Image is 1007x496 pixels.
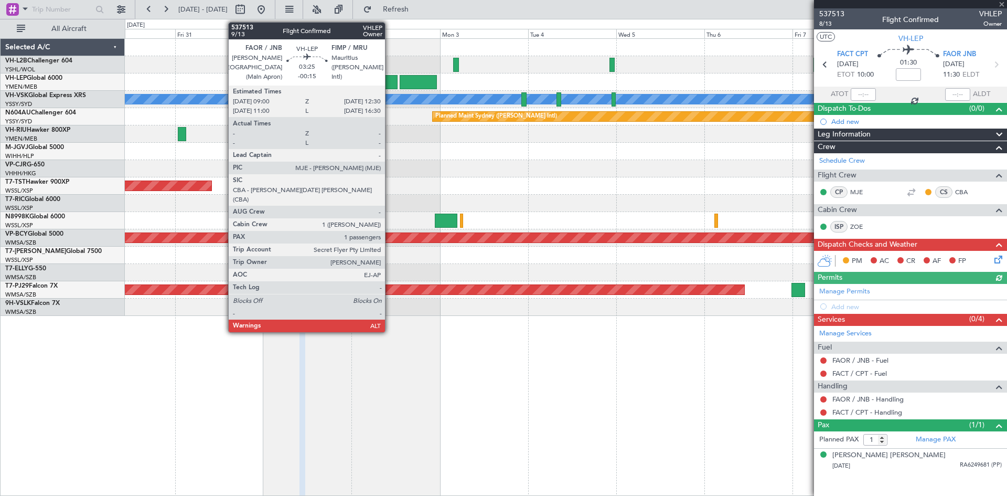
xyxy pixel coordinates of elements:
input: Trip Number [32,2,92,17]
span: T7-RIC [5,196,25,203]
div: Mon 3 [440,29,528,38]
a: VH-RIUHawker 800XP [5,127,70,133]
div: Planned Maint Sydney ([PERSON_NAME] Intl) [435,109,557,124]
span: 8/13 [819,19,844,28]
span: Handling [818,381,848,393]
a: CBA [955,187,979,197]
span: RA6249681 (PP) [960,461,1002,470]
a: YSHL/WOL [5,66,35,73]
div: Tue 4 [528,29,616,38]
span: M-JGVJ [5,144,28,151]
a: VH-VSKGlobal Express XRS [5,92,86,99]
span: Flight Crew [818,170,856,182]
span: PM [852,256,862,267]
a: Manage Services [819,329,872,339]
span: Dispatch To-Dos [818,103,871,115]
span: VP-CJR [5,162,27,168]
span: (0/0) [969,103,984,114]
span: [DATE] - [DATE] [178,5,228,14]
span: 10:00 [857,70,874,80]
span: Dispatch Checks and Weather [818,239,917,251]
a: T7-TSTHawker 900XP [5,179,69,185]
span: CR [906,256,915,267]
div: CS [935,186,952,198]
a: FAOR / JNB - Fuel [832,356,888,365]
span: (0/4) [969,313,984,324]
span: 537513 [819,8,844,19]
div: Thu 30 [87,29,175,38]
a: YSSY/SYD [5,100,32,108]
a: WMSA/SZB [5,291,36,299]
a: WMSA/SZB [5,239,36,247]
span: AC [880,256,889,267]
span: VH-L2B [5,58,27,64]
span: All Aircraft [27,25,111,33]
span: Crew [818,141,835,153]
button: All Aircraft [12,20,114,37]
button: UTC [817,32,835,41]
a: VP-BCYGlobal 5000 [5,231,63,237]
span: Fuel [818,342,832,354]
a: FACT / CPT - Handling [832,408,902,417]
a: VH-L2BChallenger 604 [5,58,72,64]
a: 9H-VSLKFalcon 7X [5,300,60,307]
span: T7-[PERSON_NAME] [5,248,66,255]
div: Sun 2 [351,29,440,38]
span: N8998K [5,214,29,220]
span: Leg Information [818,129,871,141]
span: ALDT [973,89,990,100]
div: [DATE] [127,21,145,30]
a: WSSL/XSP [5,187,33,195]
span: N604AU [5,110,31,116]
div: Fri 7 [792,29,881,38]
a: N604AUChallenger 604 [5,110,76,116]
span: [DATE] [837,59,859,70]
button: Refresh [358,1,421,18]
a: T7-PJ29Falcon 7X [5,283,58,289]
span: 9H-VSLK [5,300,31,307]
a: T7-[PERSON_NAME]Global 7500 [5,248,102,255]
span: 11:30 [943,70,960,80]
span: ELDT [962,70,979,80]
span: VH-RIU [5,127,27,133]
div: Flight Confirmed [882,14,939,25]
a: VHHH/HKG [5,170,36,177]
div: [DATE] [265,21,283,30]
a: M-JGVJGlobal 5000 [5,144,64,151]
div: Wed 5 [616,29,704,38]
a: WMSA/SZB [5,273,36,281]
a: YSSY/SYD [5,118,32,125]
span: T7-PJ29 [5,283,29,289]
span: FP [958,256,966,267]
a: FACT / CPT - Fuel [832,369,887,378]
div: Thu 6 [704,29,792,38]
span: Owner [979,19,1002,28]
span: VH-VSK [5,92,28,99]
a: WMSA/SZB [5,308,36,316]
a: YMEN/MEB [5,135,37,143]
span: Services [818,314,845,326]
div: Add new [831,117,1002,126]
a: ZOE [850,222,874,231]
div: [PERSON_NAME] [PERSON_NAME] [832,450,946,461]
div: Fri 31 [175,29,263,38]
span: FACT CPT [837,49,868,60]
span: Cabin Crew [818,204,857,216]
label: Planned PAX [819,435,859,445]
span: T7-TST [5,179,26,185]
span: VHLEP [979,8,1002,19]
span: T7-ELLY [5,266,28,272]
span: (1/1) [969,419,984,430]
a: WSSL/XSP [5,256,33,264]
span: ETOT [837,70,854,80]
a: VH-LEPGlobal 6000 [5,75,62,81]
span: Refresh [374,6,418,13]
a: N8998KGlobal 6000 [5,214,65,220]
span: [DATE] [943,59,965,70]
span: VH-LEP [5,75,27,81]
a: WSSL/XSP [5,204,33,212]
a: WIHH/HLP [5,152,34,160]
span: FAOR JNB [943,49,976,60]
a: T7-RICGlobal 6000 [5,196,60,203]
a: MJE [850,187,874,197]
